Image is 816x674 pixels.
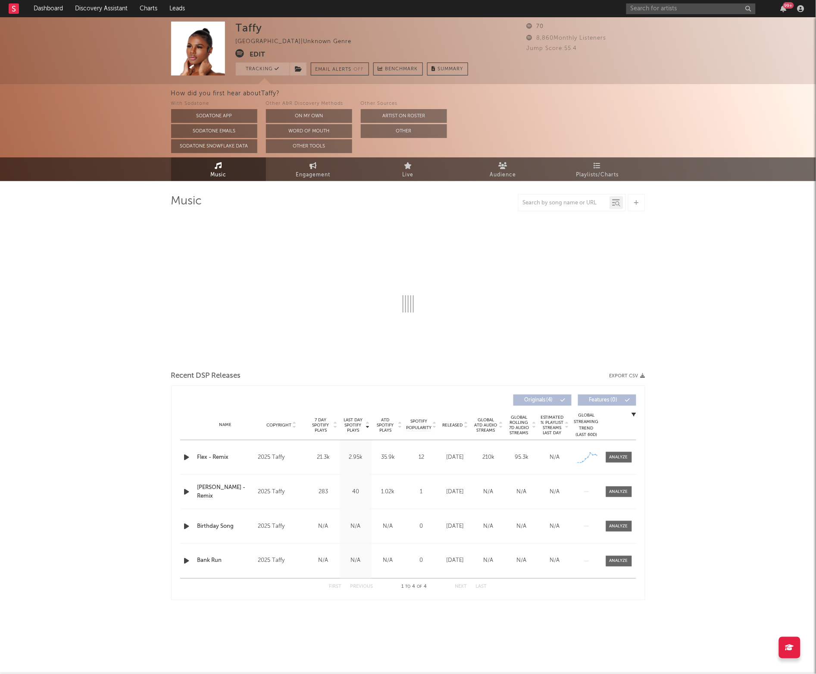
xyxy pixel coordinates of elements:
[329,585,342,589] button: First
[374,488,402,496] div: 1.02k
[266,124,352,138] button: Word Of Mouth
[310,522,338,531] div: N/A
[310,488,338,496] div: 283
[197,483,254,500] a: [PERSON_NAME] - Remix
[417,585,422,589] span: of
[171,99,257,109] div: With Sodatone
[519,398,559,403] span: Originals ( 4 )
[438,67,463,72] span: Summary
[266,139,352,153] button: Other Tools
[236,63,290,75] button: Tracking
[342,417,365,433] span: Last Day Spotify Plays
[550,157,645,181] a: Playlists/Charts
[781,5,787,12] button: 99+
[250,49,266,60] button: Edit
[350,585,373,589] button: Previous
[441,557,470,565] div: [DATE]
[576,170,619,180] span: Playlists/Charts
[513,395,572,406] button: Originals(4)
[541,453,569,462] div: N/A
[406,488,437,496] div: 1
[266,109,352,123] button: On My Own
[474,453,503,462] div: 210k
[197,422,254,428] div: Name
[507,415,531,436] span: Global Rolling 7D Audio Streams
[354,67,364,72] em: Off
[296,170,331,180] span: Engagement
[507,557,536,565] div: N/A
[406,557,437,565] div: 0
[391,582,438,592] div: 1 4 4
[474,522,503,531] div: N/A
[311,63,369,75] button: Email AlertsOff
[584,398,623,403] span: Features ( 0 )
[541,488,569,496] div: N/A
[258,556,305,566] div: 2025 Taffy
[310,557,338,565] div: N/A
[626,3,756,14] input: Search for artists
[361,99,447,109] div: Other Sources
[527,35,607,41] span: 8,860 Monthly Listeners
[258,452,305,463] div: 2025 Taffy
[374,417,397,433] span: ATD Spotify Plays
[236,37,362,47] div: [GEOGRAPHIC_DATA] | Unknown Genre
[507,453,536,462] div: 95.3k
[527,24,544,29] span: 70
[266,99,352,109] div: Other A&R Discovery Methods
[385,64,418,75] span: Benchmark
[171,109,257,123] button: Sodatone App
[361,157,456,181] a: Live
[171,371,241,381] span: Recent DSP Releases
[441,488,470,496] div: [DATE]
[507,488,536,496] div: N/A
[783,2,794,9] div: 99 +
[258,521,305,532] div: 2025 Taffy
[541,415,564,436] span: Estimated % Playlist Streams Last Day
[574,412,600,438] div: Global Streaming Trend (Last 60D)
[610,373,645,379] button: Export CSV
[474,557,503,565] div: N/A
[519,200,610,207] input: Search by song name or URL
[197,453,254,462] a: Flex - Remix
[342,453,370,462] div: 2.95k
[197,522,254,531] a: Birthday Song
[474,488,503,496] div: N/A
[310,417,332,433] span: 7 Day Spotify Plays
[197,557,254,565] a: Bank Run
[236,22,263,34] div: Taffy
[490,170,516,180] span: Audience
[374,557,402,565] div: N/A
[541,522,569,531] div: N/A
[361,124,447,138] button: Other
[342,522,370,531] div: N/A
[403,170,414,180] span: Live
[441,453,470,462] div: [DATE]
[310,453,338,462] div: 21.3k
[373,63,423,75] a: Benchmark
[171,139,257,153] button: Sodatone Snowflake Data
[374,453,402,462] div: 35.9k
[361,109,447,123] button: Artist on Roster
[171,124,257,138] button: Sodatone Emails
[455,585,467,589] button: Next
[210,170,226,180] span: Music
[456,157,550,181] a: Audience
[443,423,463,428] span: Released
[406,418,431,431] span: Spotify Popularity
[476,585,487,589] button: Last
[441,522,470,531] div: [DATE]
[541,557,569,565] div: N/A
[258,487,305,497] div: 2025 Taffy
[171,157,266,181] a: Music
[427,63,468,75] button: Summary
[578,395,636,406] button: Features(0)
[406,522,437,531] div: 0
[342,488,370,496] div: 40
[266,423,291,428] span: Copyright
[527,46,577,51] span: Jump Score: 55.4
[507,522,536,531] div: N/A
